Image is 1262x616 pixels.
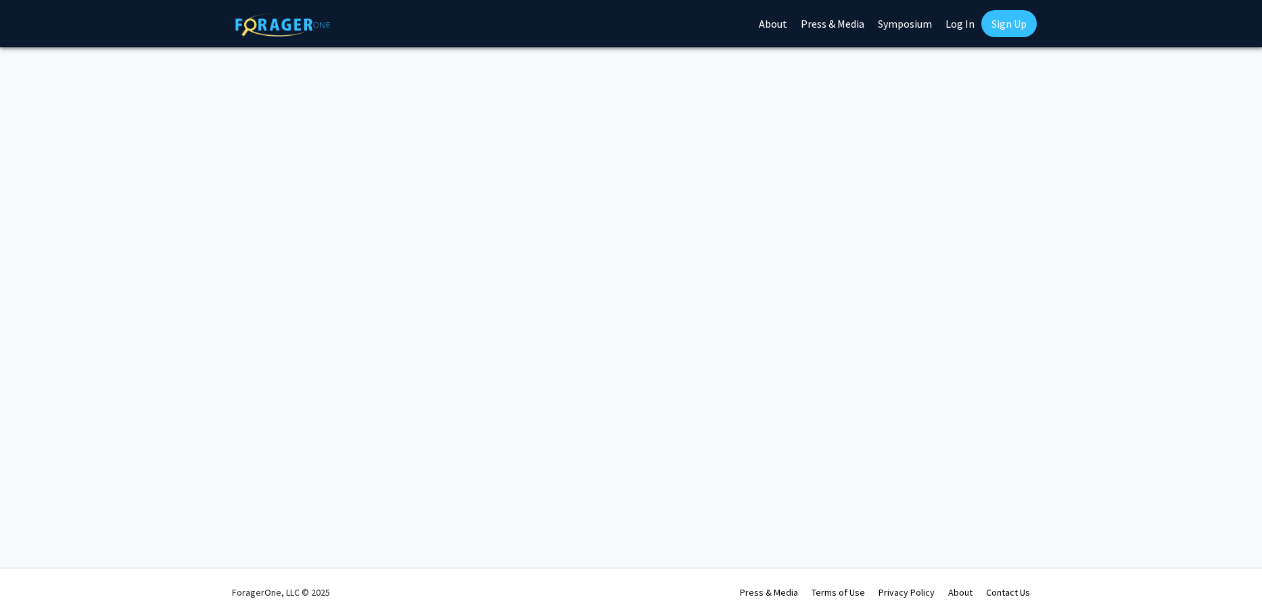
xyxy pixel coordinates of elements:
[986,586,1030,598] a: Contact Us
[812,586,865,598] a: Terms of Use
[948,586,973,598] a: About
[981,10,1037,37] a: Sign Up
[235,13,330,37] img: ForagerOne Logo
[879,586,935,598] a: Privacy Policy
[232,569,330,616] div: ForagerOne, LLC © 2025
[740,586,798,598] a: Press & Media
